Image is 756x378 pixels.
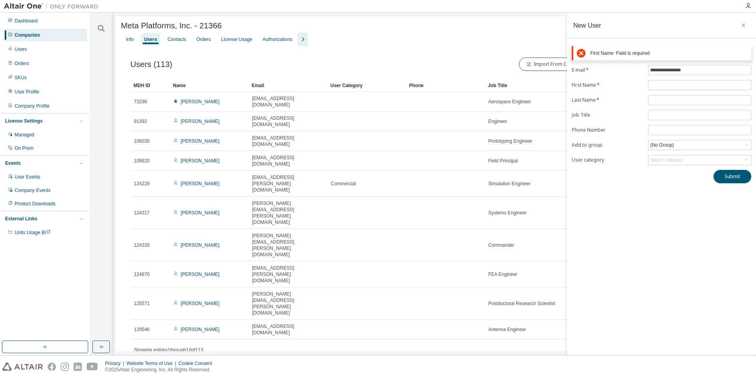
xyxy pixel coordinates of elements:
div: Website Terms of Use [126,360,178,367]
span: 124670 [134,271,150,277]
div: License Usage [221,36,252,43]
label: Add to group [572,142,643,148]
div: User Profile [15,89,39,95]
div: Dashboard [15,18,38,24]
label: First Name [572,82,643,88]
span: Meta Platforms, Inc. - 21366 [121,21,222,30]
div: Info [126,36,134,43]
span: [EMAIL_ADDRESS][DOMAIN_NAME] [252,95,324,108]
span: [PERSON_NAME][EMAIL_ADDRESS][PERSON_NAME][DOMAIN_NAME] [252,233,324,258]
div: Events [5,160,20,166]
img: facebook.svg [48,363,56,371]
label: E-mail [572,67,643,73]
a: [PERSON_NAME] [181,119,220,124]
label: Phone Number [572,127,643,133]
div: Cookie Consent [178,360,217,367]
a: [PERSON_NAME] [181,301,220,306]
div: External Links [5,216,37,222]
a: [PERSON_NAME] [181,99,220,104]
div: Companies [15,32,40,38]
span: Commander [488,242,514,248]
span: 129546 [134,326,150,333]
span: 106030 [134,138,150,144]
span: Postdoctoral Research Scientist [488,300,555,307]
a: [PERSON_NAME] [181,272,220,277]
div: Orders [15,60,29,67]
img: linkedin.svg [74,363,82,371]
span: Field Principal [488,158,518,164]
span: Systems Engineer [488,210,526,216]
a: [PERSON_NAME] [181,181,220,186]
a: [PERSON_NAME] [181,327,220,332]
div: Users [144,36,157,43]
a: [PERSON_NAME] [181,210,220,216]
div: Phone [409,79,482,92]
a: [PERSON_NAME] [181,138,220,144]
div: New User [573,22,601,28]
span: Aerospace Engineer [488,99,531,105]
div: Authorizations [263,36,293,43]
div: On Prem [15,145,33,151]
div: Name [173,79,245,92]
span: [PERSON_NAME][EMAIL_ADDRESS][PERSON_NAME][DOMAIN_NAME] [252,200,324,225]
span: Engineer [488,118,507,125]
span: [EMAIL_ADDRESS][PERSON_NAME][DOMAIN_NAME] [252,174,324,193]
span: Prototyping Engineer [488,138,532,144]
span: 124317 [134,210,150,216]
span: 108620 [134,158,150,164]
div: User Category [330,79,403,92]
div: Users [15,46,27,52]
span: 124326 [134,242,150,248]
div: Job Title [488,79,560,92]
label: Job Title [572,112,643,118]
a: [PERSON_NAME] [181,242,220,248]
div: License Settings [5,118,43,124]
span: 73296 [134,99,147,105]
span: Simulation Engineer [488,181,530,187]
div: Email [252,79,324,92]
label: User category [572,157,643,163]
div: (No Group) [649,141,675,149]
span: [PERSON_NAME][EMAIL_ADDRESS][PERSON_NAME][DOMAIN_NAME] [252,291,324,316]
div: Orders [196,36,211,43]
span: 91392 [134,118,147,125]
span: Commercial [331,181,356,187]
span: 125571 [134,300,150,307]
img: instagram.svg [61,363,69,371]
div: Status [567,79,691,92]
img: altair_logo.svg [2,363,43,371]
div: Contacts [167,36,186,43]
span: Showing entries 1 through 10 of 113 [134,347,203,353]
img: Altair One [4,2,102,10]
span: [EMAIL_ADDRESS][DOMAIN_NAME] [252,323,324,336]
div: Select category [650,157,683,163]
div: Select category [649,155,751,165]
a: [PERSON_NAME] [181,158,220,164]
div: Company Profile [15,103,50,109]
span: Users (113) [130,60,172,69]
span: [EMAIL_ADDRESS][PERSON_NAME][DOMAIN_NAME] [252,265,324,284]
div: User Events [15,174,40,180]
span: Antenna Engineer [488,326,526,333]
span: [EMAIL_ADDRESS][DOMAIN_NAME] [252,155,324,167]
img: youtube.svg [87,363,98,371]
div: Company Events [15,187,50,194]
button: Import From CSV [519,58,579,71]
div: (No Group) [649,140,751,150]
div: Privacy [105,360,126,367]
span: 124229 [134,181,150,187]
p: © 2025 Altair Engineering, Inc. All Rights Reserved. [105,367,217,373]
span: FEA Engineer [488,271,517,277]
span: [EMAIL_ADDRESS][DOMAIN_NAME] [252,115,324,128]
button: Submit [713,170,751,183]
div: First Name: Field is required [590,50,748,56]
span: Units Usage BI [15,230,51,235]
div: SKUs [15,74,27,81]
label: Last Name [572,97,643,103]
div: Managed [15,132,34,138]
div: Product Downloads [15,201,56,207]
span: [EMAIL_ADDRESS][DOMAIN_NAME] [252,135,324,147]
div: MDH ID [133,79,167,92]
